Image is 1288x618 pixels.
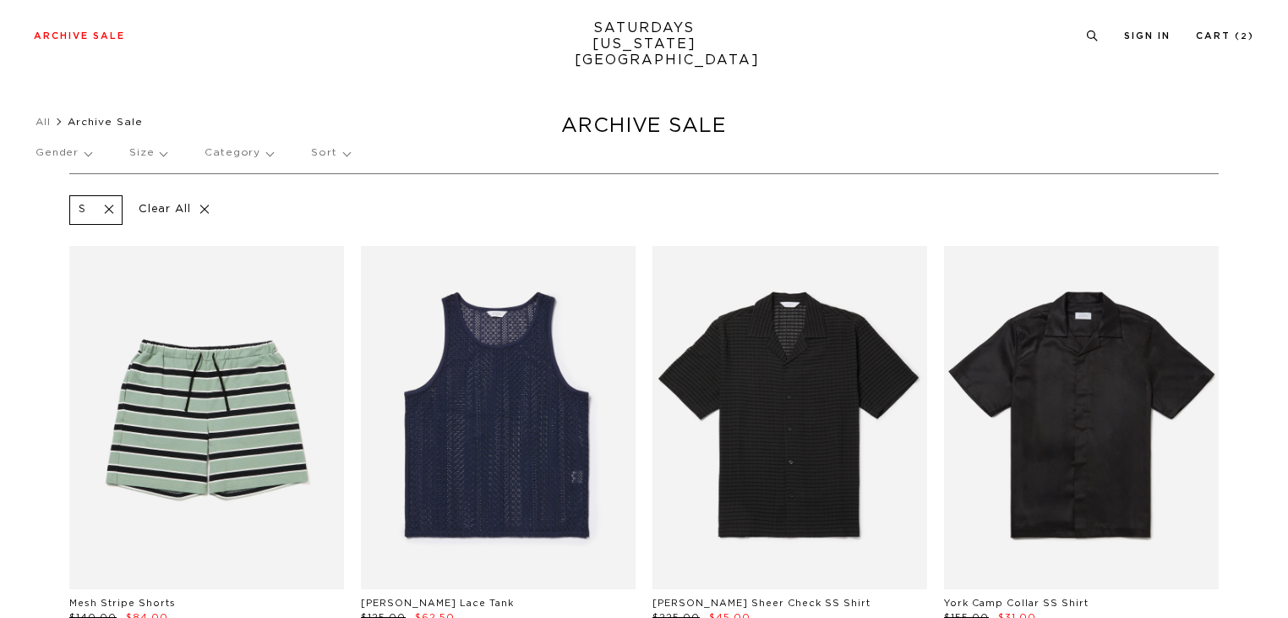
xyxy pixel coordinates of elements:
small: 2 [1241,33,1248,41]
p: Sort [311,134,349,172]
span: Archive Sale [68,117,143,127]
a: [PERSON_NAME] Lace Tank [361,599,514,608]
a: SATURDAYS[US_STATE][GEOGRAPHIC_DATA] [575,20,714,68]
p: S [79,203,86,217]
p: Category [205,134,273,172]
a: York Camp Collar SS Shirt [944,599,1089,608]
p: Clear All [131,195,218,225]
a: Sign In [1124,31,1171,41]
p: Size [129,134,166,172]
a: Archive Sale [34,31,125,41]
p: Gender [35,134,91,172]
a: Cart (2) [1196,31,1254,41]
a: All [35,117,51,127]
a: Mesh Stripe Shorts [69,599,176,608]
a: [PERSON_NAME] Sheer Check SS Shirt [652,599,870,608]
